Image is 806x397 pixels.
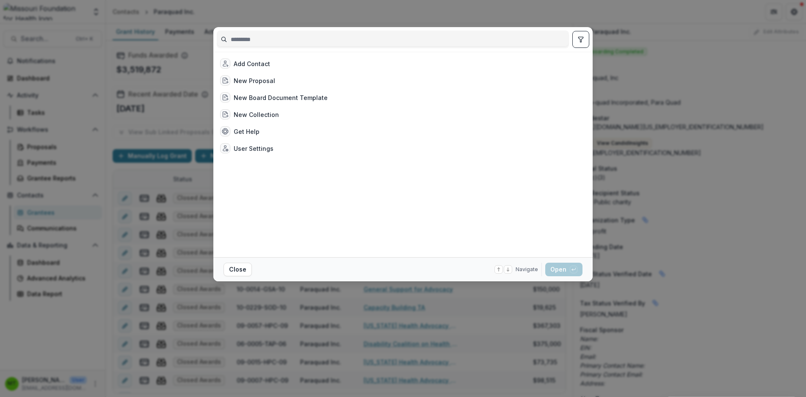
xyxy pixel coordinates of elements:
[234,110,279,119] div: New Collection
[234,127,259,136] div: Get Help
[572,31,589,48] button: toggle filters
[234,144,273,153] div: User Settings
[224,263,252,276] button: Close
[545,263,582,276] button: Open
[234,59,270,68] div: Add Contact
[234,93,328,102] div: New Board Document Template
[234,76,275,85] div: New Proposal
[516,266,538,273] span: Navigate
